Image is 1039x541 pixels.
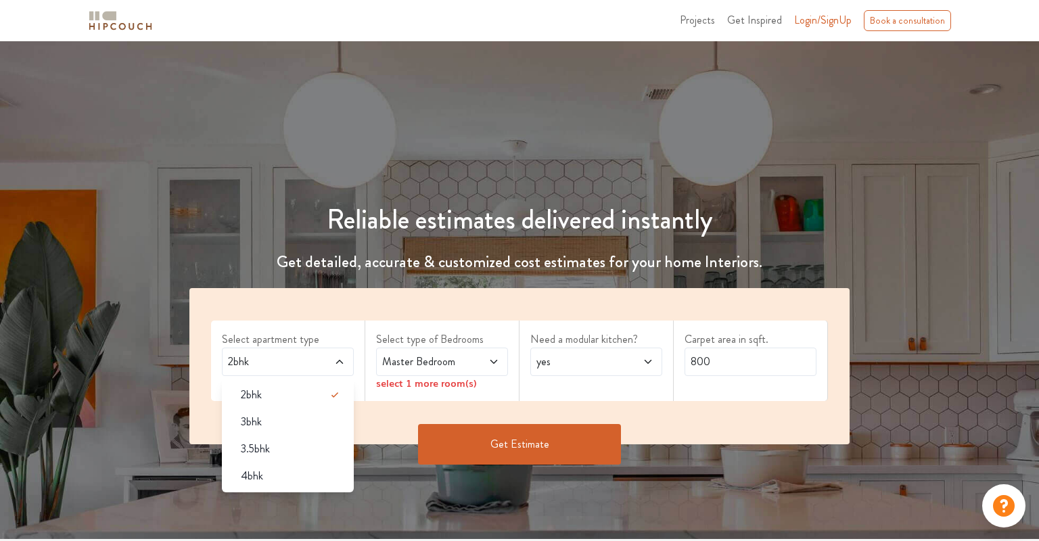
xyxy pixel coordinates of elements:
[379,354,469,370] span: Master Bedroom
[87,9,154,32] img: logo-horizontal.svg
[87,5,154,36] span: logo-horizontal.svg
[241,387,262,403] span: 2bhk
[685,348,816,376] input: Enter area sqft
[418,424,621,465] button: Get Estimate
[181,204,858,236] h1: Reliable estimates delivered instantly
[864,10,951,31] div: Book a consultation
[727,12,782,28] span: Get Inspired
[181,252,858,272] h4: Get detailed, accurate & customized cost estimates for your home Interiors.
[685,331,816,348] label: Carpet area in sqft.
[225,354,315,370] span: 2bhk
[530,331,662,348] label: Need a modular kitchen?
[680,12,715,28] span: Projects
[376,331,508,348] label: Select type of Bedrooms
[376,376,508,390] div: select 1 more room(s)
[241,414,262,430] span: 3bhk
[534,354,624,370] span: yes
[241,441,270,457] span: 3.5bhk
[241,468,263,484] span: 4bhk
[794,12,852,28] span: Login/SignUp
[222,331,354,348] label: Select apartment type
